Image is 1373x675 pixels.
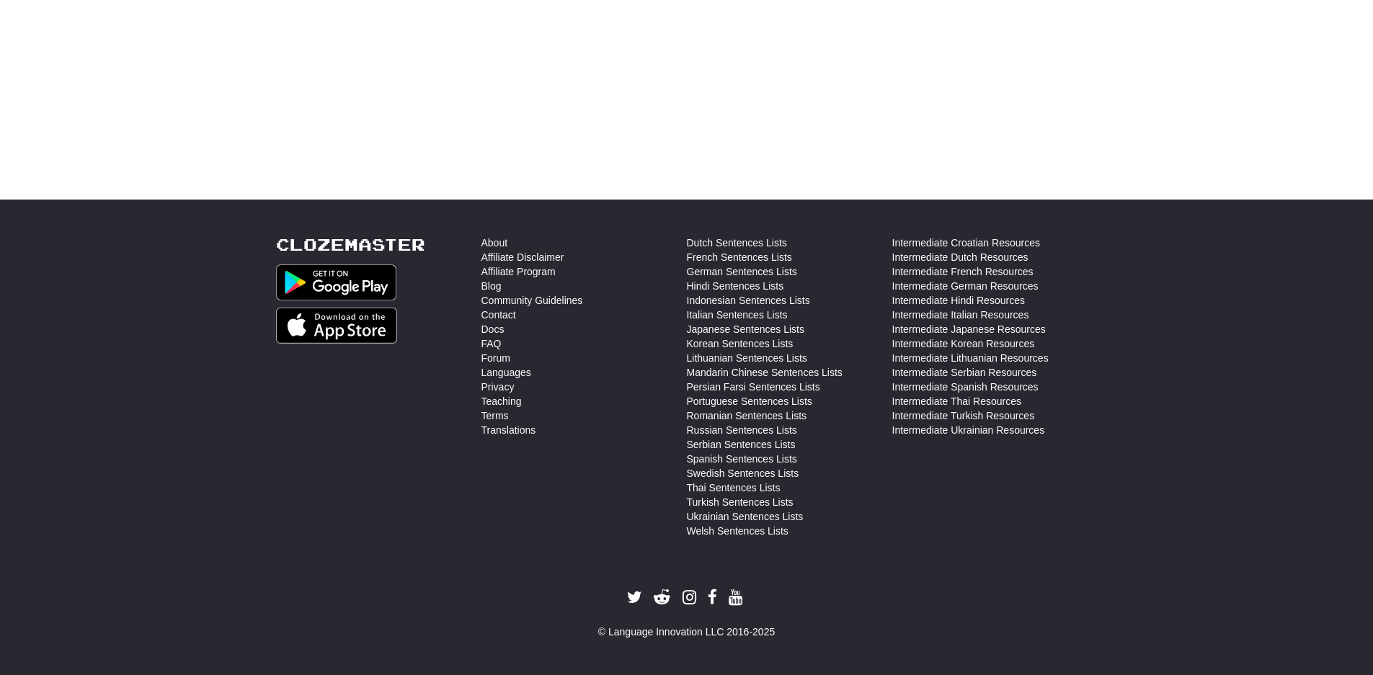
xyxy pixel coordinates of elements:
[892,380,1039,394] a: Intermediate Spanish Resources
[481,380,515,394] a: Privacy
[892,351,1049,365] a: Intermediate Lithuanian Resources
[481,250,564,264] a: Affiliate Disclaimer
[687,365,843,380] a: Mandarin Chinese Sentences Lists
[892,279,1039,293] a: Intermediate German Resources
[687,437,796,452] a: Serbian Sentences Lists
[687,480,781,495] a: Thai Sentences Lists
[481,408,509,423] a: Terms
[687,509,804,524] a: Ukrainian Sentences Lists
[687,236,787,250] a: Dutch Sentences Lists
[481,236,508,250] a: About
[481,351,510,365] a: Forum
[481,322,505,336] a: Docs
[687,279,784,293] a: Hindi Sentences Lists
[481,293,583,308] a: Community Guidelines
[687,250,792,264] a: French Sentences Lists
[481,308,516,322] a: Contact
[687,423,797,437] a: Russian Sentences Lists
[892,365,1037,380] a: Intermediate Serbian Resources
[687,524,788,538] a: Welsh Sentences Lists
[892,423,1045,437] a: Intermediate Ukrainian Resources
[687,293,810,308] a: Indonesian Sentences Lists
[892,322,1046,336] a: Intermediate Japanese Resources
[481,394,522,408] a: Teaching
[687,322,804,336] a: Japanese Sentences Lists
[892,236,1040,250] a: Intermediate Croatian Resources
[481,423,536,437] a: Translations
[687,264,797,279] a: German Sentences Lists
[687,336,794,351] a: Korean Sentences Lists
[481,264,556,279] a: Affiliate Program
[687,394,812,408] a: Portuguese Sentences Lists
[276,236,425,254] a: Clozemaster
[687,380,820,394] a: Persian Farsi Sentences Lists
[892,250,1028,264] a: Intermediate Dutch Resources
[687,466,799,480] a: Swedish Sentences Lists
[276,625,1098,639] div: © Language Innovation LLC 2016-2025
[892,264,1034,279] a: Intermediate French Resources
[687,351,807,365] a: Lithuanian Sentences Lists
[481,279,502,293] a: Blog
[892,336,1035,351] a: Intermediate Korean Resources
[892,308,1029,322] a: Intermediate Italian Resources
[687,308,788,322] a: Italian Sentences Lists
[481,365,531,380] a: Languages
[276,264,397,300] img: Get it on Google Play
[276,308,398,344] img: Get it on App Store
[687,495,794,509] a: Turkish Sentences Lists
[687,408,807,423] a: Romanian Sentences Lists
[892,293,1025,308] a: Intermediate Hindi Resources
[892,408,1035,423] a: Intermediate Turkish Resources
[687,452,797,466] a: Spanish Sentences Lists
[892,394,1022,408] a: Intermediate Thai Resources
[481,336,502,351] a: FAQ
